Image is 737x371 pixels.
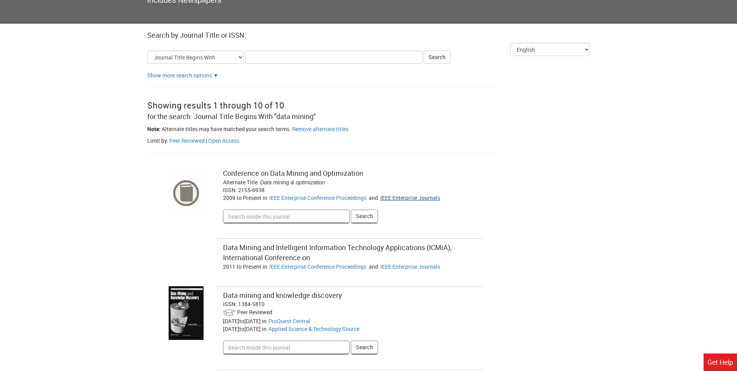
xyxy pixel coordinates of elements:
a: Get Help [704,353,737,371]
span: Data mining & optimization [260,179,325,185]
span: and [368,263,379,270]
span: Limit by: [147,137,168,144]
a: Go to ProQuest Central [268,317,310,325]
span: to [239,325,244,332]
a: Remove alternate titles [292,125,348,133]
div: ISSN: 2155-6938 [223,186,477,194]
a: Go to IEEE Enterprise Conference Proceedings [269,263,366,270]
a: Filter by peer open access [208,137,239,144]
div: Data Mining and Intelligent Information Technology Applications (ICMiA), International Conference on [223,243,477,262]
input: Search inside this journal [223,341,350,354]
div: ISSN: 1384-5810 [223,300,477,308]
span: Showing results 1 through 10 of 10 [147,100,284,111]
span: to Present [237,263,261,270]
a: Show more search options [147,72,212,79]
span: Alternate Title: [223,178,259,186]
span: in [263,263,267,270]
input: Search inside this journal [223,210,350,223]
span: in [263,194,267,201]
img: Peer Reviewed: [223,308,236,317]
a: Go to IEEE Enterprise Conference Proceedings [269,194,366,201]
a: Go to IEEE Enterprise Journals [380,263,440,270]
a: Go to Applied Science & Technology Source [268,325,359,332]
span: in [262,325,267,332]
div: Data mining and knowledge discovery [223,290,477,301]
h2: Search by Journal Title or ISSN: [147,31,590,39]
span: Note: [147,125,160,133]
a: Show more search options [213,72,219,79]
span: | [206,137,207,144]
div: 2011 [223,263,269,271]
div: Conference on Data Mining and Optimization [223,168,477,178]
span: in [262,317,267,325]
a: Go to IEEE Enterprise Journals [380,194,440,201]
span: Alternate titles may have matched your search terms. [162,125,291,133]
img: cover image for: Conference on Data Mining and Optimization [169,168,204,217]
button: Search [351,210,378,223]
span: and [368,194,379,201]
span: to [239,317,244,325]
a: Filter by peer reviewed [169,137,205,144]
img: cover image for: Data mining and knowledge discovery [169,286,204,340]
span: Peer Reviewed [237,308,272,316]
div: [DATE] [DATE] [223,325,268,333]
span: to Present [237,194,261,201]
div: [DATE] [DATE] [223,317,268,325]
button: Search [351,341,378,354]
button: Search [423,51,451,64]
div: 2009 [223,194,269,202]
span: for the search: Journal Title Begins With "data mining" [147,112,316,121]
